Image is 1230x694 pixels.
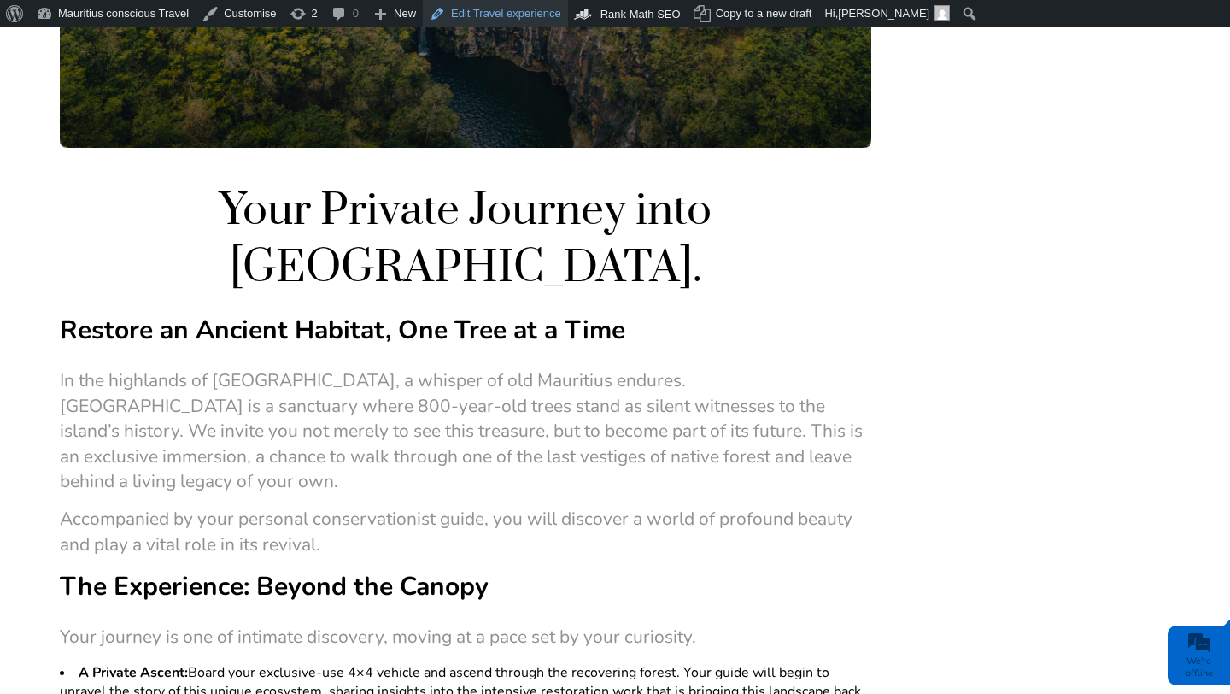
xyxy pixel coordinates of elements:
[1172,656,1226,679] div: We're offline
[838,7,929,20] span: [PERSON_NAME]
[22,209,312,246] input: Enter your email address
[79,663,188,682] b: A Private Ascent:
[250,526,310,550] em: Submit
[19,88,44,114] div: Navigation go back
[60,182,871,297] h1: Your Private Journey into [GEOGRAPHIC_DATA].
[60,507,871,557] p: Accompanied by your personal conservationist guide, you will discover a world of profound beauty ...
[114,90,313,112] div: Leave a message
[60,314,871,347] h3: Restore an Ancient Habitat, One Tree at a Time
[22,259,312,512] textarea: Type your message and click 'Submit'
[60,368,871,494] p: In the highlands of [GEOGRAPHIC_DATA], a whisper of old Mauritius endures. [GEOGRAPHIC_DATA] is a...
[600,8,681,21] span: Rank Math SEO
[22,158,312,196] input: Enter your last name
[60,625,871,650] p: Your journey is one of intimate discovery, moving at a pace set by your curiosity.
[60,569,489,604] b: The Experience: Beyond the Canopy
[280,9,321,50] div: Minimize live chat window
